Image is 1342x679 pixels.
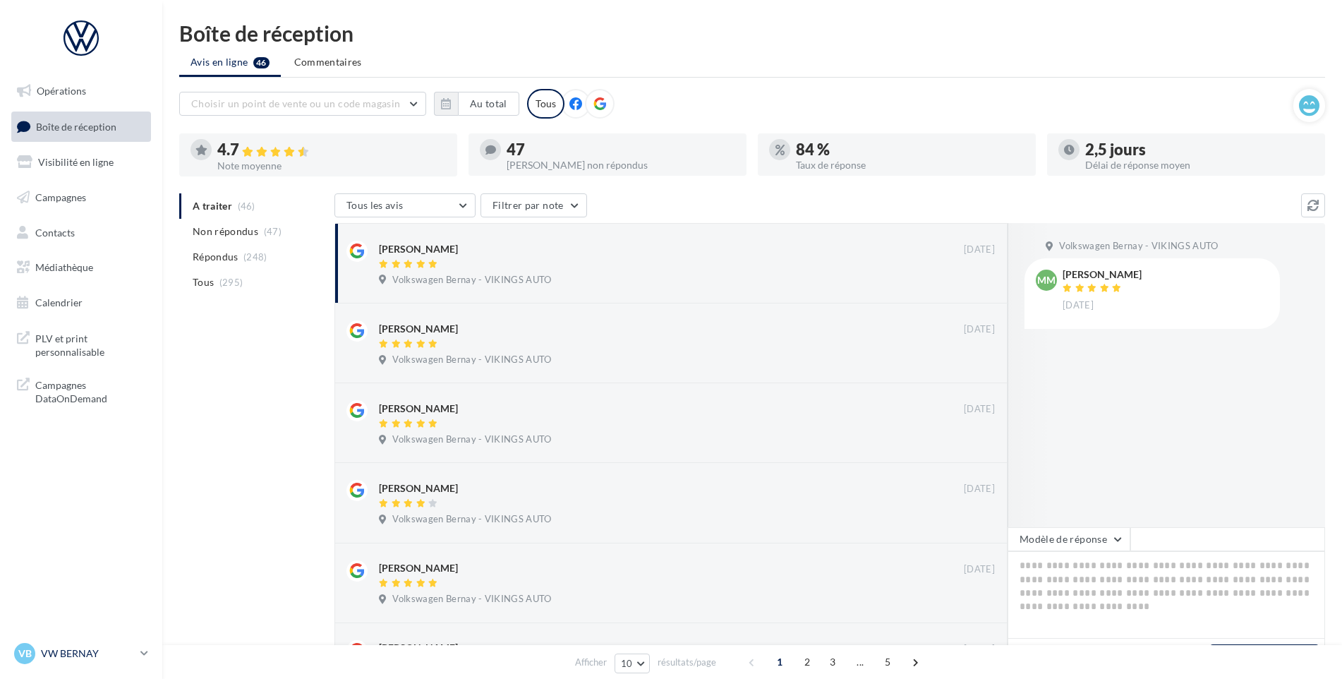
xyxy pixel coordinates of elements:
[8,288,154,318] a: Calendrier
[1085,142,1314,157] div: 2,5 jours
[507,160,735,170] div: [PERSON_NAME] non répondus
[35,226,75,238] span: Contacts
[527,89,564,119] div: Tous
[1085,160,1314,170] div: Délai de réponse moyen
[8,76,154,106] a: Opérations
[8,183,154,212] a: Campagnes
[8,218,154,248] a: Contacts
[458,92,519,116] button: Au total
[264,226,282,237] span: (47)
[8,148,154,177] a: Visibilité en ligne
[1063,299,1094,312] span: [DATE]
[379,561,458,575] div: [PERSON_NAME]
[8,112,154,142] a: Boîte de réception
[392,274,551,287] span: Volkswagen Bernay - VIKINGS AUTO
[876,651,899,673] span: 5
[179,92,426,116] button: Choisir un point de vente ou un code magasin
[334,193,476,217] button: Tous les avis
[392,513,551,526] span: Volkswagen Bernay - VIKINGS AUTO
[379,242,458,256] div: [PERSON_NAME]
[41,647,135,661] p: VW BERNAY
[964,643,995,656] span: [DATE]
[38,156,114,168] span: Visibilité en ligne
[8,323,154,365] a: PLV et print personnalisable
[658,656,716,669] span: résultats/page
[392,593,551,606] span: Volkswagen Bernay - VIKINGS AUTO
[392,354,551,366] span: Volkswagen Bernay - VIKINGS AUTO
[964,244,995,256] span: [DATE]
[1008,527,1130,551] button: Modèle de réponse
[1037,273,1056,287] span: MM
[193,275,214,289] span: Tous
[1063,270,1142,280] div: [PERSON_NAME]
[821,651,844,673] span: 3
[217,142,446,158] div: 4.7
[18,647,32,661] span: VB
[434,92,519,116] button: Au total
[964,323,995,336] span: [DATE]
[768,651,791,673] span: 1
[379,322,458,336] div: [PERSON_NAME]
[35,329,145,359] span: PLV et print personnalisable
[243,251,267,263] span: (248)
[179,23,1325,44] div: Boîte de réception
[796,160,1024,170] div: Taux de réponse
[392,433,551,446] span: Volkswagen Bernay - VIKINGS AUTO
[480,193,587,217] button: Filtrer par note
[575,656,607,669] span: Afficher
[8,370,154,411] a: Campagnes DataOnDemand
[217,161,446,171] div: Note moyenne
[964,403,995,416] span: [DATE]
[35,296,83,308] span: Calendrier
[796,651,818,673] span: 2
[35,375,145,406] span: Campagnes DataOnDemand
[964,483,995,495] span: [DATE]
[294,56,362,68] span: Commentaires
[36,120,116,132] span: Boîte de réception
[193,250,238,264] span: Répondus
[8,253,154,282] a: Médiathèque
[191,97,400,109] span: Choisir un point de vente ou un code magasin
[193,224,258,239] span: Non répondus
[35,191,86,203] span: Campagnes
[1059,240,1218,253] span: Volkswagen Bernay - VIKINGS AUTO
[507,142,735,157] div: 47
[379,402,458,416] div: [PERSON_NAME]
[615,654,651,673] button: 10
[621,658,633,669] span: 10
[37,85,86,97] span: Opérations
[796,142,1024,157] div: 84 %
[379,641,458,655] div: [PERSON_NAME]
[346,199,404,211] span: Tous les avis
[379,481,458,495] div: [PERSON_NAME]
[11,640,151,667] a: VB VW BERNAY
[219,277,243,288] span: (295)
[849,651,871,673] span: ...
[964,563,995,576] span: [DATE]
[35,261,93,273] span: Médiathèque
